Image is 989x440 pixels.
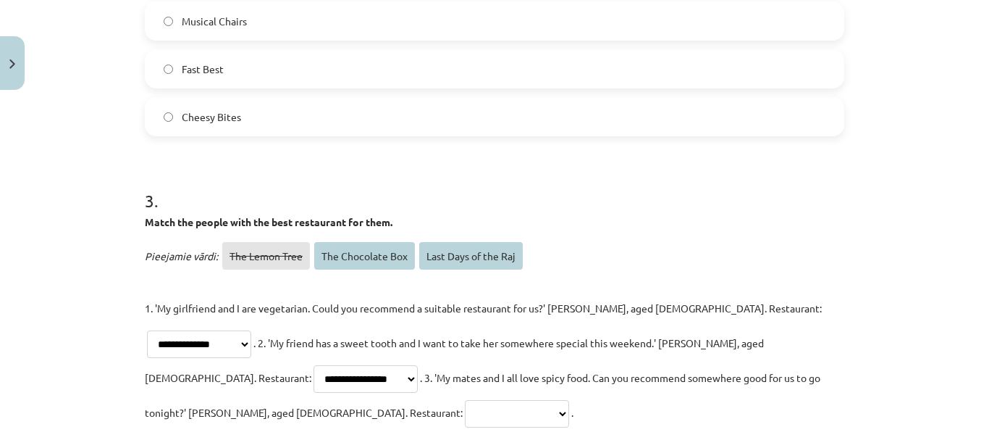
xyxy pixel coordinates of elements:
[164,17,173,26] input: Musical Chairs
[145,336,764,384] span: . 2. 'My friend has a sweet tooth and I want to take her somewhere special this weekend.' [PERSON...
[571,406,573,419] span: .
[145,302,822,315] span: 1. 'My girlfriend and I are vegetarian. Could you recommend a suitable restaurant for us?' [PERSO...
[182,14,247,29] span: Musical Chairs
[164,65,173,74] input: Fast Best
[145,165,844,210] h1: 3 .
[222,242,310,270] span: The Lemon Tree
[145,215,392,228] strong: Match the people with the best restaurant for them.
[314,242,415,270] span: The Chocolate Box
[419,242,523,270] span: Last Days of the Raj
[182,62,224,77] span: Fast Best
[145,371,820,419] span: . 3. 'My mates and I all love spicy food. Can you recommend somewhere good for us to go tonight?'...
[164,112,173,122] input: Cheesy Bites
[9,59,15,69] img: icon-close-lesson-0947bae3869378f0d4975bcd49f059093ad1ed9edebbc8119c70593378902aed.svg
[182,109,241,125] span: Cheesy Bites
[145,249,218,262] span: Pieejamie vārdi:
